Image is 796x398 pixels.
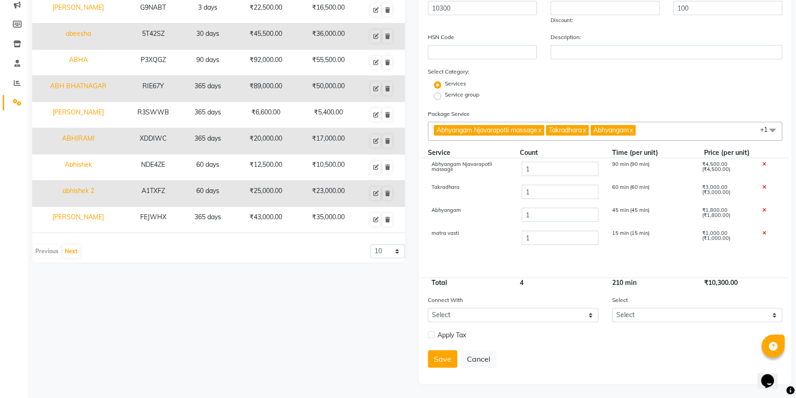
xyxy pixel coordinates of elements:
[605,231,695,246] div: 15 min (15 min)
[421,148,513,158] div: Service
[432,161,492,172] span: Abhyangam Njavarapotli massage
[605,148,697,158] div: Time (per unit)
[32,128,124,154] td: ABHIRAMI
[182,128,234,154] td: 365 days
[445,91,479,99] label: Service group
[233,181,299,207] td: ₹25,000.00
[182,102,234,128] td: 365 days
[428,296,463,304] label: Connect With
[182,76,234,102] td: 365 days
[432,184,460,190] span: Takradhara
[32,76,124,102] td: ABH BHATNAGAR
[605,162,695,177] div: 90 min (90 min)
[605,185,695,200] div: 60 min (60 min)
[32,50,124,76] td: ABHA
[299,154,358,181] td: ₹10,500.00
[182,181,234,207] td: 60 days
[182,23,234,50] td: 30 days
[233,76,299,102] td: ₹89,000.00
[182,50,234,76] td: 90 days
[697,278,759,288] div: ₹10,300.00
[428,275,451,290] span: Total
[428,68,469,76] label: Select Category:
[428,33,454,41] label: HSN Code
[551,17,573,23] span: Discount:
[593,126,629,134] span: Abhyangam
[757,361,787,389] iframe: chat widget
[582,126,586,134] a: x
[124,102,182,128] td: R3SWWB
[124,128,182,154] td: XDDIWC
[549,126,582,134] span: Takradhara
[32,154,124,181] td: Abhishek
[299,23,358,50] td: ₹36,000.00
[605,208,695,223] div: 45 min (45 min)
[695,162,756,177] div: ₹4,500.00 (₹4,500.00)
[182,154,234,181] td: 60 days
[182,207,234,233] td: 365 days
[537,126,541,134] a: x
[612,296,628,304] label: Select
[233,128,299,154] td: ₹20,000.00
[233,154,299,181] td: ₹12,500.00
[124,76,182,102] td: RIE67Y
[124,207,182,233] td: FEJWHX
[233,207,299,233] td: ₹43,000.00
[428,350,457,368] button: Save
[32,23,124,50] td: abeesha
[63,245,80,258] button: Next
[629,126,633,134] a: x
[299,128,358,154] td: ₹17,000.00
[299,102,358,128] td: ₹5,400.00
[695,208,756,223] div: ₹1,800.00 (₹1,800.00)
[299,50,358,76] td: ₹55,500.00
[697,148,759,158] div: Price (per unit)
[233,50,299,76] td: ₹92,000.00
[432,230,459,236] span: matra vasti
[32,181,124,207] td: abhishek 2
[32,102,124,128] td: [PERSON_NAME]
[124,50,182,76] td: P3XQGZ
[438,330,466,340] span: Apply Tax
[299,181,358,207] td: ₹23,000.00
[760,125,774,134] span: +1
[461,350,496,368] button: Cancel
[299,76,358,102] td: ₹50,000.00
[432,207,461,213] span: Abhyangam
[513,278,605,288] div: 4
[445,80,466,88] label: Services
[551,33,581,41] label: Description:
[695,185,756,200] div: ₹3,000.00 (₹3,000.00)
[233,23,299,50] td: ₹45,500.00
[124,181,182,207] td: A1TXFZ
[605,278,697,288] div: 210 min
[299,207,358,233] td: ₹35,000.00
[513,148,605,158] div: Count
[124,154,182,181] td: NDE4ZE
[695,231,756,246] div: ₹1,000.00 (₹1,000.00)
[124,23,182,50] td: 5T42SZ
[428,110,470,118] label: Package Service
[233,102,299,128] td: ₹6,600.00
[32,207,124,233] td: [PERSON_NAME]
[437,126,537,134] span: Abhyangam Njavarapotli massage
